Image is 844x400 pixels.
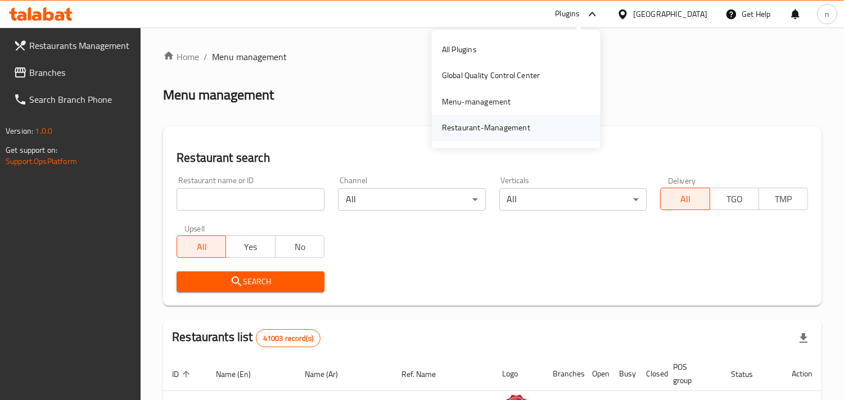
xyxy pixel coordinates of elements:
th: Busy [610,357,637,391]
div: All [338,188,486,211]
div: All Plugins [442,43,477,56]
span: All [665,191,705,207]
span: Name (Ar) [305,367,353,381]
a: Branches [4,59,141,86]
span: Ref. Name [401,367,450,381]
li: / [204,50,207,63]
button: Yes [225,235,275,258]
span: Search Branch Phone [29,93,132,106]
h2: Restaurant search [177,149,808,166]
div: Export file [790,325,817,352]
button: All [177,235,226,258]
span: 1.0.0 [35,124,52,138]
th: Logo [493,357,544,391]
a: Support.OpsPlatform [6,154,77,169]
span: Get support on: [6,143,57,157]
th: Open [583,357,610,391]
span: Name (En) [216,367,265,381]
span: ID [172,367,193,381]
span: Branches [29,66,132,79]
span: Restaurants Management [29,39,132,52]
button: TGO [710,188,759,210]
div: Restaurant-Management [442,122,530,134]
span: Yes [231,239,270,255]
span: 41003 record(s) [256,333,320,344]
div: Menu-management [442,96,511,108]
nav: breadcrumb [163,50,822,63]
span: n [825,8,829,20]
span: All [182,239,222,255]
span: Status [731,367,768,381]
div: Global Quality Control Center [442,70,540,82]
button: No [275,235,324,258]
span: TGO [715,191,755,207]
th: Branches [544,357,583,391]
label: Delivery [668,176,696,184]
button: Search [177,271,324,292]
span: Menu management [212,50,287,63]
label: Upsell [184,224,205,232]
a: Home [163,50,199,63]
div: Plugins [555,7,580,21]
button: TMP [759,188,808,210]
input: Search for restaurant name or ID.. [177,188,324,211]
div: All [499,188,647,211]
a: Restaurants Management [4,32,141,59]
th: Action [783,357,822,391]
a: Search Branch Phone [4,86,141,113]
span: No [280,239,320,255]
span: POS group [673,360,708,387]
div: [GEOGRAPHIC_DATA] [633,8,707,20]
span: TMP [764,191,804,207]
button: All [660,188,710,210]
th: Closed [637,357,664,391]
h2: Restaurants list [172,329,321,347]
span: Search [186,275,315,289]
h2: Menu management [163,86,274,104]
div: Total records count [256,329,321,347]
span: Version: [6,124,33,138]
